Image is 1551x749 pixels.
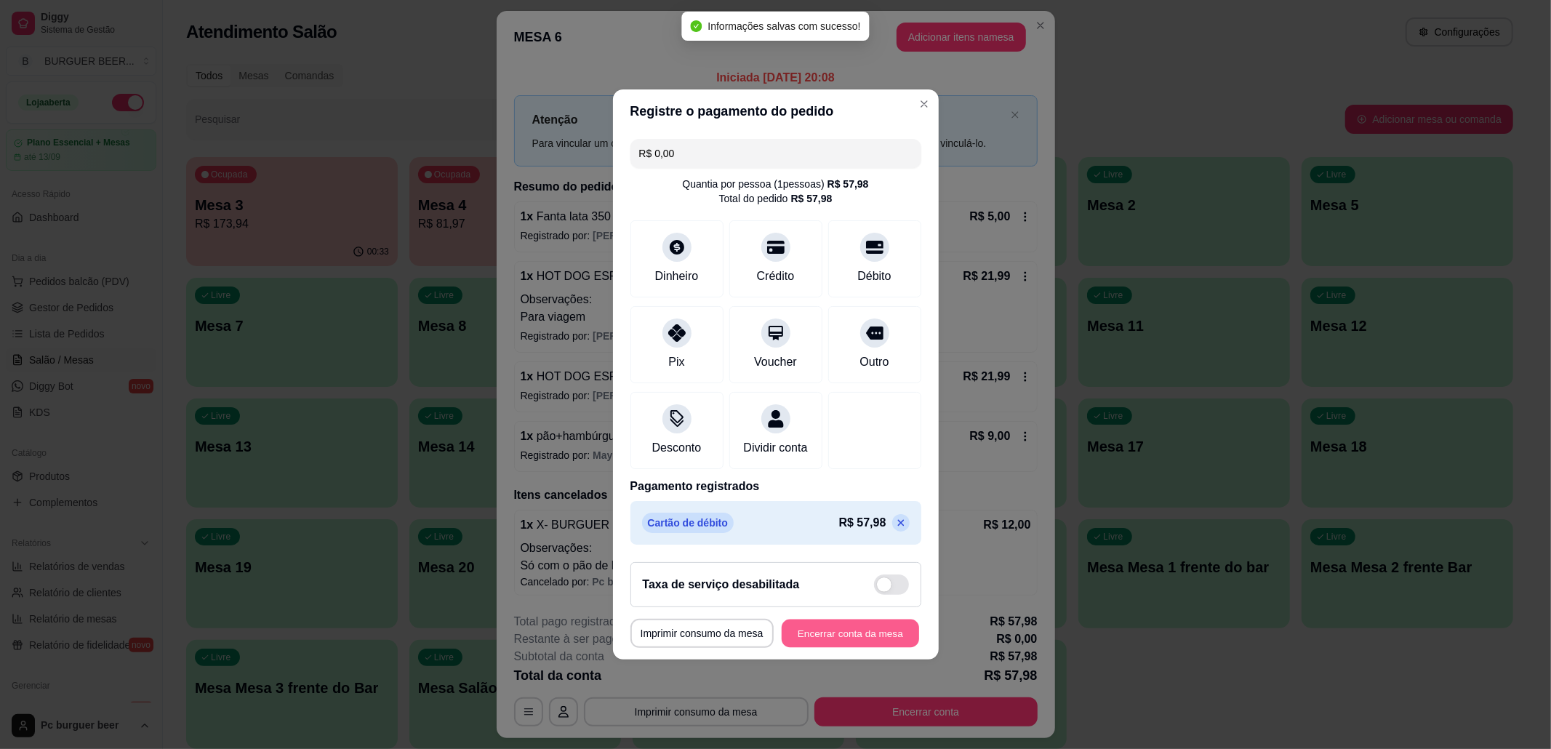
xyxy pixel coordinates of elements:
[655,268,699,285] div: Dinheiro
[839,514,886,532] p: R$ 57,98
[913,92,936,116] button: Close
[652,439,702,457] div: Desconto
[668,353,684,371] div: Pix
[743,439,807,457] div: Dividir conta
[859,353,889,371] div: Outro
[791,191,833,206] div: R$ 57,98
[630,478,921,495] p: Pagamento registrados
[782,620,919,648] button: Encerrar conta da mesa
[708,20,860,32] span: Informações salvas com sucesso!
[630,619,774,648] button: Imprimir consumo da mesa
[690,20,702,32] span: check-circle
[719,191,833,206] div: Total do pedido
[757,268,795,285] div: Crédito
[613,89,939,133] header: Registre o pagamento do pedido
[642,513,734,533] p: Cartão de débito
[857,268,891,285] div: Débito
[754,353,797,371] div: Voucher
[682,177,868,191] div: Quantia por pessoa ( 1 pessoas)
[639,139,913,168] input: Ex.: hambúrguer de cordeiro
[827,177,869,191] div: R$ 57,98
[643,576,800,593] h2: Taxa de serviço desabilitada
